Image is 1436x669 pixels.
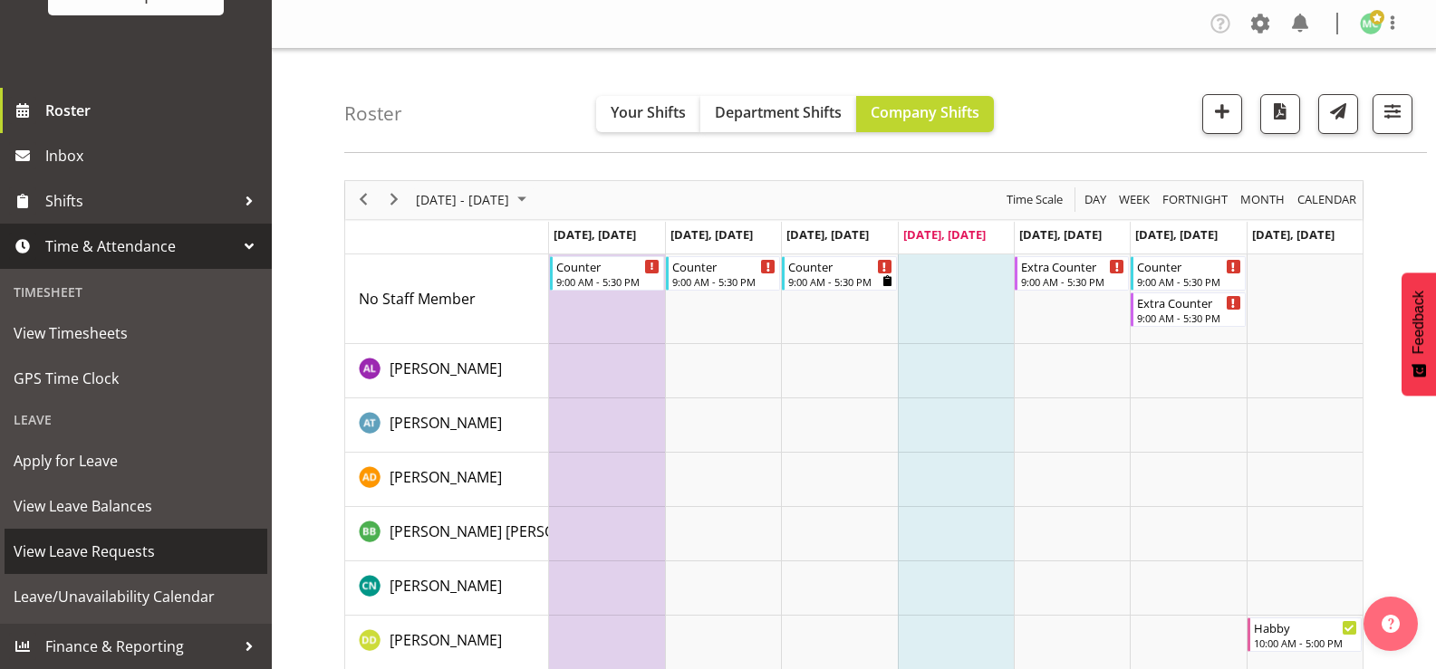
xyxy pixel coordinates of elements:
a: [PERSON_NAME] [390,358,502,379]
button: Send a list of all shifts for the selected filtered period to all rostered employees. [1318,94,1358,134]
span: Time & Attendance [45,233,236,260]
div: Leave [5,401,267,438]
span: [DATE], [DATE] [554,226,636,243]
div: next period [379,181,410,219]
td: Beena Beena resource [345,507,549,561]
td: Alex-Micheal Taniwha resource [345,398,549,453]
button: Download a PDF of the roster according to the set date range. [1260,94,1300,134]
button: Timeline Month [1238,188,1288,211]
button: Next [382,188,407,211]
div: 9:00 AM - 5:30 PM [672,274,776,289]
span: Inbox [45,142,263,169]
div: 9:00 AM - 5:30 PM [788,274,891,289]
span: GPS Time Clock [14,365,258,392]
button: Timeline Week [1116,188,1153,211]
div: Danielle Donselaar"s event - Habby Begin From Sunday, September 28, 2025 at 10:00:00 AM GMT+13:00... [1248,617,1362,652]
span: View Timesheets [14,320,258,347]
img: melissa-cowen2635.jpg [1360,13,1382,34]
button: Feedback - Show survey [1402,272,1436,396]
a: [PERSON_NAME] [390,466,502,488]
div: Timesheet [5,273,267,311]
a: Leave/Unavailability Calendar [5,574,267,619]
button: Fortnight [1160,188,1231,211]
div: Counter [788,257,891,275]
span: Shifts [45,187,236,215]
button: Timeline Day [1082,188,1110,211]
span: No Staff Member [359,289,476,309]
div: Extra Counter [1021,257,1124,275]
div: 9:00 AM - 5:30 PM [1021,274,1124,289]
span: Day [1083,188,1108,211]
a: [PERSON_NAME] [390,412,502,434]
span: Fortnight [1161,188,1229,211]
div: No Staff Member"s event - Extra Counter Begin From Friday, September 26, 2025 at 9:00:00 AM GMT+1... [1015,256,1129,291]
div: No Staff Member"s event - Counter Begin From Wednesday, September 24, 2025 at 9:00:00 AM GMT+12:0... [782,256,896,291]
h4: Roster [344,103,402,124]
span: [DATE], [DATE] [786,226,869,243]
span: [PERSON_NAME] [PERSON_NAME] [390,521,618,541]
span: [DATE], [DATE] [1135,226,1218,243]
div: Counter [672,257,776,275]
span: Finance & Reporting [45,633,236,660]
a: No Staff Member [359,288,476,310]
button: Your Shifts [596,96,700,132]
span: Apply for Leave [14,447,258,474]
div: September 22 - 28, 2025 [410,181,537,219]
span: Time Scale [1005,188,1065,211]
button: Previous [352,188,376,211]
span: [PERSON_NAME] [390,576,502,596]
span: View Leave Requests [14,538,258,565]
div: 9:00 AM - 5:30 PM [1137,274,1240,289]
span: [DATE], [DATE] [903,226,986,243]
div: Counter [1137,257,1240,275]
td: Amelia Denz resource [345,453,549,507]
span: [PERSON_NAME] [390,413,502,433]
a: View Leave Balances [5,483,267,529]
button: September 2025 [413,188,535,211]
span: Week [1117,188,1152,211]
a: [PERSON_NAME] [390,629,502,651]
div: Extra Counter [1137,293,1240,311]
button: Department Shifts [700,96,856,132]
td: No Staff Member resource [345,254,549,344]
span: calendar [1296,188,1358,211]
td: Abigail Lane resource [345,344,549,398]
div: No Staff Member"s event - Extra Counter Begin From Saturday, September 27, 2025 at 9:00:00 AM GMT... [1131,292,1245,327]
span: [DATE] - [DATE] [414,188,511,211]
div: No Staff Member"s event - Counter Begin From Monday, September 22, 2025 at 9:00:00 AM GMT+12:00 E... [550,256,664,291]
div: 10:00 AM - 5:00 PM [1254,636,1357,650]
span: [PERSON_NAME] [390,630,502,650]
a: [PERSON_NAME] [390,575,502,597]
a: GPS Time Clock [5,356,267,401]
div: No Staff Member"s event - Counter Begin From Saturday, September 27, 2025 at 9:00:00 AM GMT+12:00... [1131,256,1245,291]
div: Counter [556,257,660,275]
a: View Leave Requests [5,529,267,574]
a: View Timesheets [5,311,267,356]
span: Company Shifts [871,102,979,122]
span: [DATE], [DATE] [1019,226,1102,243]
div: 9:00 AM - 5:30 PM [1137,311,1240,325]
div: No Staff Member"s event - Counter Begin From Tuesday, September 23, 2025 at 9:00:00 AM GMT+12:00 ... [666,256,780,291]
button: Month [1295,188,1360,211]
td: Christine Neville resource [345,561,549,616]
span: [DATE], [DATE] [670,226,753,243]
div: Habby [1254,618,1357,636]
div: previous period [348,181,379,219]
span: Your Shifts [611,102,686,122]
button: Company Shifts [856,96,994,132]
button: Filter Shifts [1373,94,1412,134]
span: Month [1238,188,1287,211]
span: [DATE], [DATE] [1252,226,1335,243]
img: help-xxl-2.png [1382,615,1400,633]
span: Feedback [1411,291,1427,354]
span: Roster [45,97,263,124]
span: Leave/Unavailability Calendar [14,583,258,610]
span: [PERSON_NAME] [390,358,502,378]
button: Time Scale [1004,188,1066,211]
span: [PERSON_NAME] [390,467,502,487]
span: Department Shifts [715,102,842,122]
span: View Leave Balances [14,492,258,520]
a: [PERSON_NAME] [PERSON_NAME] [390,521,618,542]
button: Add a new shift [1202,94,1242,134]
a: Apply for Leave [5,438,267,483]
